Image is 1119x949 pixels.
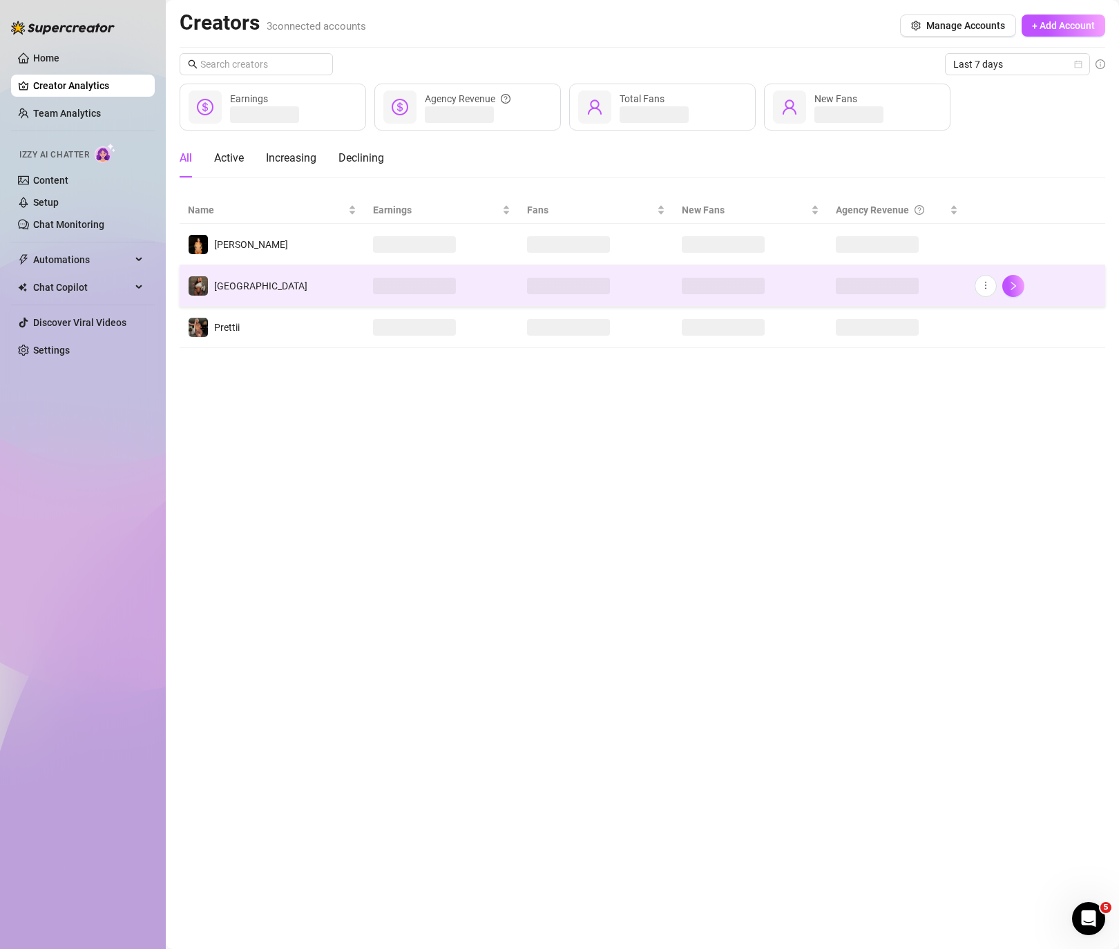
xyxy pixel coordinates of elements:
[180,197,365,224] th: Name
[33,108,101,119] a: Team Analytics
[189,276,208,296] img: Sicilia
[19,148,89,162] span: Izzy AI Chatter
[620,93,664,104] span: Total Fans
[33,219,104,230] a: Chat Monitoring
[1022,15,1105,37] button: + Add Account
[214,150,244,166] div: Active
[180,10,366,36] h2: Creators
[189,235,208,254] img: Kori
[230,93,268,104] span: Earnings
[33,276,131,298] span: Chat Copilot
[189,318,208,337] img: Prettii
[501,91,510,106] span: question-circle
[18,254,29,265] span: thunderbolt
[365,197,519,224] th: Earnings
[981,280,991,290] span: more
[11,21,115,35] img: logo-BBDzfeDw.svg
[926,20,1005,31] span: Manage Accounts
[18,282,27,292] img: Chat Copilot
[197,99,213,115] span: dollar-circle
[214,280,307,291] span: [GEOGRAPHIC_DATA]
[519,197,673,224] th: Fans
[267,20,366,32] span: 3 connected accounts
[33,345,70,356] a: Settings
[900,15,1016,37] button: Manage Accounts
[180,150,192,166] div: All
[373,202,499,218] span: Earnings
[673,197,828,224] th: New Fans
[1032,20,1095,31] span: + Add Account
[33,249,131,271] span: Automations
[392,99,408,115] span: dollar-circle
[1096,59,1105,69] span: info-circle
[200,57,314,72] input: Search creators
[836,202,947,218] div: Agency Revenue
[1074,60,1082,68] span: calendar
[214,239,288,250] span: [PERSON_NAME]
[682,202,808,218] span: New Fans
[33,52,59,64] a: Home
[214,322,240,333] span: Prettii
[425,91,510,106] div: Agency Revenue
[33,175,68,186] a: Content
[33,197,59,208] a: Setup
[1002,275,1024,297] button: right
[1100,902,1111,913] span: 5
[1008,281,1018,291] span: right
[911,21,921,30] span: setting
[953,54,1082,75] span: Last 7 days
[781,99,798,115] span: user
[1072,902,1105,935] iframe: Intercom live chat
[95,143,116,163] img: AI Chatter
[915,202,924,218] span: question-circle
[266,150,316,166] div: Increasing
[527,202,653,218] span: Fans
[33,317,126,328] a: Discover Viral Videos
[188,202,345,218] span: Name
[338,150,384,166] div: Declining
[188,59,198,69] span: search
[586,99,603,115] span: user
[33,75,144,97] a: Creator Analytics
[814,93,857,104] span: New Fans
